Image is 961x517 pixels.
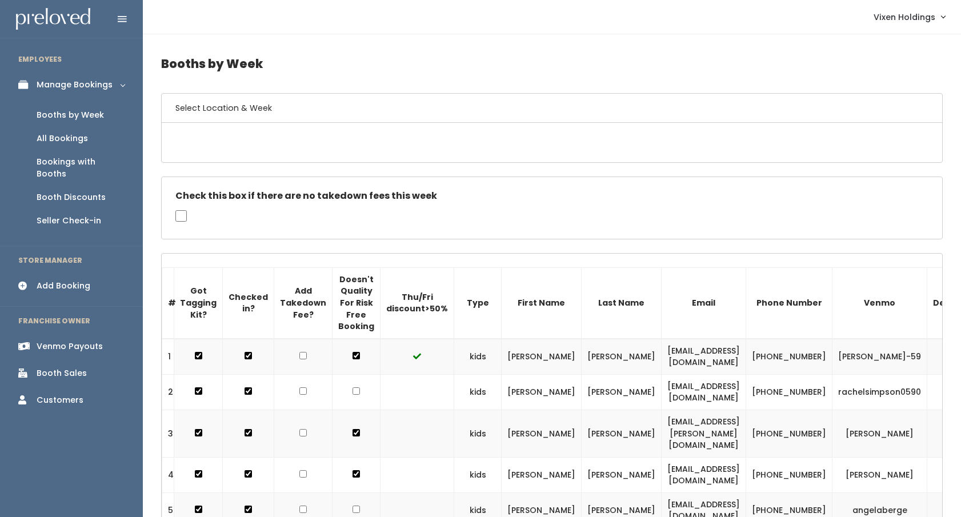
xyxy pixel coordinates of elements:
th: Add Takedown Fee? [274,267,333,338]
td: [PERSON_NAME] [502,410,582,458]
td: rachelsimpson0590 [832,374,927,410]
h6: Select Location & Week [162,94,942,123]
a: Vixen Holdings [862,5,956,29]
td: [PERSON_NAME] [502,339,582,375]
th: Last Name [582,267,662,338]
td: 4 [162,457,174,492]
td: [PHONE_NUMBER] [746,410,832,458]
td: 1 [162,339,174,375]
div: All Bookings [37,133,88,145]
th: Type [454,267,502,338]
td: [EMAIL_ADDRESS][PERSON_NAME][DOMAIN_NAME] [662,410,746,458]
th: Checked in? [223,267,274,338]
td: [PHONE_NUMBER] [746,457,832,492]
td: [PERSON_NAME] [502,374,582,410]
div: Booths by Week [37,109,104,121]
img: preloved logo [16,8,90,30]
div: Booth Discounts [37,191,106,203]
div: Customers [37,394,83,406]
td: kids [454,410,502,458]
td: [PERSON_NAME] [582,457,662,492]
span: Vixen Holdings [874,11,935,23]
th: Thu/Fri discount>50% [381,267,454,338]
td: [EMAIL_ADDRESS][DOMAIN_NAME] [662,374,746,410]
div: Bookings with Booths [37,156,125,180]
div: Seller Check-in [37,215,101,227]
td: kids [454,457,502,492]
td: kids [454,374,502,410]
div: Booth Sales [37,367,87,379]
div: Venmo Payouts [37,340,103,352]
h4: Booths by Week [161,48,943,79]
td: [PERSON_NAME] [582,374,662,410]
div: Manage Bookings [37,79,113,91]
th: Phone Number [746,267,832,338]
td: [PHONE_NUMBER] [746,374,832,410]
th: Got Tagging Kit? [174,267,223,338]
td: [EMAIL_ADDRESS][DOMAIN_NAME] [662,339,746,375]
td: 3 [162,410,174,458]
td: [PERSON_NAME] [582,339,662,375]
th: # [162,267,174,338]
td: [PHONE_NUMBER] [746,339,832,375]
th: First Name [502,267,582,338]
th: Email [662,267,746,338]
td: [PERSON_NAME]-59 [832,339,927,375]
td: [PERSON_NAME] [832,410,927,458]
td: kids [454,339,502,375]
th: Venmo [832,267,927,338]
td: [PERSON_NAME] [502,457,582,492]
h5: Check this box if there are no takedown fees this week [175,191,928,201]
td: [PERSON_NAME] [832,457,927,492]
div: Add Booking [37,280,90,292]
td: 2 [162,374,174,410]
th: Doesn't Quality For Risk Free Booking [333,267,381,338]
td: [PERSON_NAME] [582,410,662,458]
td: [EMAIL_ADDRESS][DOMAIN_NAME] [662,457,746,492]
